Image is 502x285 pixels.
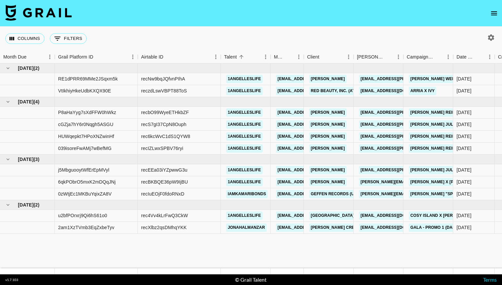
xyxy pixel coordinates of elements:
[3,64,13,73] button: hide children
[93,52,103,62] button: Sort
[237,52,246,62] button: Sort
[276,132,350,141] a: [EMAIL_ADDRESS][DOMAIN_NAME]
[304,51,354,64] div: Client
[58,167,109,173] div: j5MbguooytWfErEpMVyl
[141,87,187,94] div: reczdLswVBPT88ToS
[309,120,347,129] a: [PERSON_NAME]
[221,51,271,64] div: Talent
[276,75,350,83] a: [EMAIL_ADDRESS][DOMAIN_NAME]
[409,132,483,141] a: [PERSON_NAME] reimbursement
[3,97,13,106] button: hide children
[359,75,467,83] a: [EMAIL_ADDRESS][PERSON_NAME][DOMAIN_NAME]
[359,190,501,198] a: [PERSON_NAME][EMAIL_ADDRESS][PERSON_NAME][DOMAIN_NAME]
[409,178,485,186] a: [PERSON_NAME] X [PERSON_NAME]
[58,121,113,128] div: cGZja7hY6r0Nqgh5ASGU
[226,120,263,129] a: 1angelleslife
[224,51,237,64] div: Talent
[141,167,188,173] div: recEEa03iYZpwwG3u
[18,65,34,71] span: [DATE]
[485,52,495,62] button: Menu
[226,144,263,153] a: 1angelleslife
[276,166,350,174] a: [EMAIL_ADDRESS][DOMAIN_NAME]
[443,52,453,62] button: Menu
[226,166,263,174] a: 1angelleslife
[58,212,107,219] div: u2bfPOrxrj9Qi6hS61o0
[309,75,347,83] a: [PERSON_NAME]
[18,202,34,208] span: [DATE]
[359,132,467,141] a: [EMAIL_ADDRESS][PERSON_NAME][DOMAIN_NAME]
[276,108,350,117] a: [EMAIL_ADDRESS][DOMAIN_NAME]
[226,75,263,83] a: 1angelleslife
[58,87,111,94] div: VtIkhiyHkeUdbKXQX90E
[276,212,350,220] a: [EMAIL_ADDRESS][DOMAIN_NAME]
[141,212,188,219] div: rec4Vv4kLrFwQ3CkW
[276,87,350,95] a: [EMAIL_ADDRESS][DOMAIN_NAME]
[409,120,467,129] a: [PERSON_NAME] july ugc
[285,52,294,62] button: Sort
[457,109,471,116] div: 7/8/2025
[45,52,55,62] button: Menu
[261,52,271,62] button: Menu
[403,51,453,64] div: Campaign (Type)
[309,190,392,198] a: Geffen Records (Universal Music)
[163,52,173,62] button: Sort
[294,52,304,62] button: Menu
[271,51,304,64] div: Manager
[18,156,34,163] span: [DATE]
[457,167,471,173] div: 8/27/2025
[309,223,422,232] a: [PERSON_NAME] Creative KK ([GEOGRAPHIC_DATA])
[359,212,433,220] a: [EMAIL_ADDRESS][DOMAIN_NAME]
[141,133,190,140] div: rec6kcWvC1dS1QYW8
[141,191,184,197] div: recIuEOjF0fdoRNxD
[226,223,267,232] a: jonahalmanzar
[319,52,329,62] button: Sort
[211,52,221,62] button: Menu
[457,191,471,197] div: 8/9/2025
[309,132,347,141] a: [PERSON_NAME]
[457,51,475,64] div: Date Created
[457,87,471,94] div: 6/10/2025
[409,87,436,95] a: ARRIA X IVY
[276,190,350,198] a: [EMAIL_ADDRESS][DOMAIN_NAME]
[138,51,221,64] div: Airtable ID
[359,120,467,129] a: [EMAIL_ADDRESS][PERSON_NAME][DOMAIN_NAME]
[58,191,112,197] div: 0zWtjEc1MKBuYqixZA8V
[226,108,263,117] a: 1angelleslife
[50,33,87,44] button: Show filters
[344,52,354,62] button: Menu
[226,190,268,198] a: iamkamaribonds
[58,133,114,140] div: HUWqepkt7HPoXNZwinHf
[359,87,433,95] a: [EMAIL_ADDRESS][DOMAIN_NAME]
[226,132,263,141] a: 1angelleslife
[3,200,13,210] button: hide children
[309,144,347,153] a: [PERSON_NAME]
[393,52,403,62] button: Menu
[434,52,443,62] button: Sort
[457,179,471,185] div: 8/19/2025
[141,121,186,128] div: recS7gI37CpN8Ouph
[5,278,18,282] div: v 1.7.103
[274,51,285,64] div: Manager
[276,178,350,186] a: [EMAIL_ADDRESS][DOMAIN_NAME]
[58,109,116,116] div: P8aHaYyg7sXdFFW0hWkz
[141,51,163,64] div: Airtable ID
[34,65,40,71] span: ( 2 )
[34,156,40,163] span: ( 3 )
[3,155,13,164] button: hide children
[309,212,356,220] a: [GEOGRAPHIC_DATA]
[58,75,118,82] div: RE1dPRR69MMe2JSqxm5k
[226,178,263,186] a: 1angelleslife
[276,144,350,153] a: [EMAIL_ADDRESS][DOMAIN_NAME]
[5,5,72,21] img: Grail Talent
[457,133,471,140] div: 7/21/2025
[276,120,350,129] a: [EMAIL_ADDRESS][DOMAIN_NAME]
[235,276,267,283] div: © Grail Talent
[307,51,319,64] div: Client
[457,224,471,231] div: 9/16/2025
[55,51,138,64] div: Grail Platform ID
[58,179,116,185] div: 6qkPObrO5mxK2mDQqJNj
[34,98,40,105] span: ( 4 )
[409,223,478,232] a: GALA - Promo 1 (Dance Clip A)
[457,121,471,128] div: 7/21/2025
[409,166,467,174] a: [PERSON_NAME] july ugc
